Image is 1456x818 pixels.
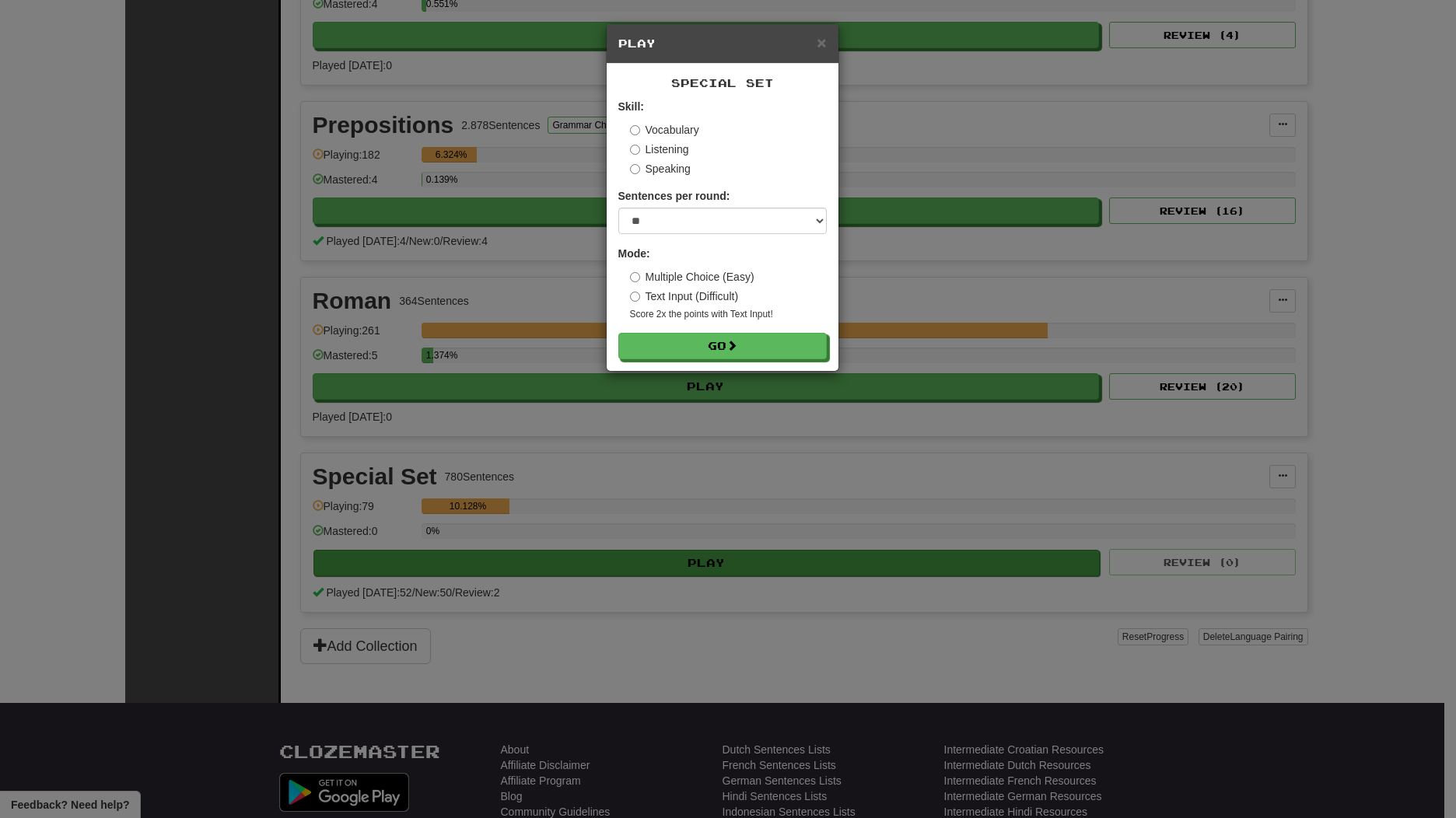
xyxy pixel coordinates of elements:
input: Speaking [630,164,640,174]
span: Special Set [671,76,774,89]
small: Score 2x the points with Text Input ! [630,308,827,321]
input: Vocabulary [630,125,640,135]
input: Multiple Choice (Easy) [630,272,640,282]
label: Multiple Choice (Easy) [630,269,754,285]
label: Sentences per round: [618,188,730,204]
button: Close [817,34,826,51]
button: Go [618,333,827,359]
input: Listening [630,145,640,155]
h5: Play [618,36,827,51]
input: Text Input (Difficult) [630,292,640,302]
strong: Skill: [618,100,644,113]
label: Listening [630,142,689,157]
label: Vocabulary [630,122,699,138]
strong: Mode: [618,247,650,260]
span: × [817,33,826,51]
label: Text Input (Difficult) [630,288,739,304]
label: Speaking [630,161,691,177]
